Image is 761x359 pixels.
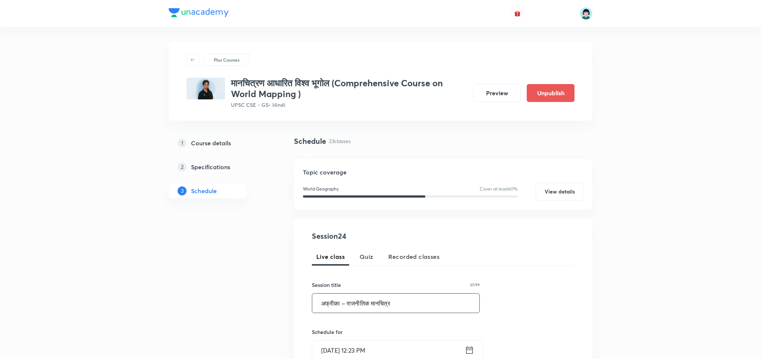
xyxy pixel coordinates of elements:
a: 2Specifications [169,160,270,174]
img: Priyanka Buty [580,7,592,20]
p: World Geography [303,186,339,192]
span: Recorded classes [388,252,439,261]
h6: Session title [312,281,341,289]
h5: Course details [191,139,231,148]
h3: मानचित्रण आधारित विश्व भूगोल (Comprehensive Course on World Mapping ) [231,78,467,99]
h4: Session 24 [312,230,448,242]
a: Company Logo [169,8,229,19]
button: Unpublish [527,84,574,102]
button: View details [536,183,583,201]
img: avatar [514,10,521,17]
span: Live class [316,252,345,261]
button: avatar [511,7,523,19]
p: Cover at least 60 % [480,186,518,192]
p: 1 [178,139,187,148]
img: Company Logo [169,8,229,17]
p: UPSC CSE - GS • Hindi [231,101,467,109]
p: 23 classes [329,137,351,145]
button: Preview [473,84,521,102]
a: 1Course details [169,136,270,151]
span: Quiz [360,252,373,261]
img: 203A3DAF-BB8D-43C8-A1C1-07634AF28B4E_plus.png [187,78,225,99]
input: A great title is short, clear and descriptive [312,294,479,313]
h4: Schedule [294,136,326,147]
p: 2 [178,163,187,171]
p: Plus Courses [214,56,239,63]
p: 3 [178,186,187,195]
h5: Specifications [191,163,230,171]
h6: Schedule for [312,328,480,336]
h5: Schedule [191,186,217,195]
p: 27/99 [470,283,480,287]
h5: Topic coverage [303,168,583,177]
